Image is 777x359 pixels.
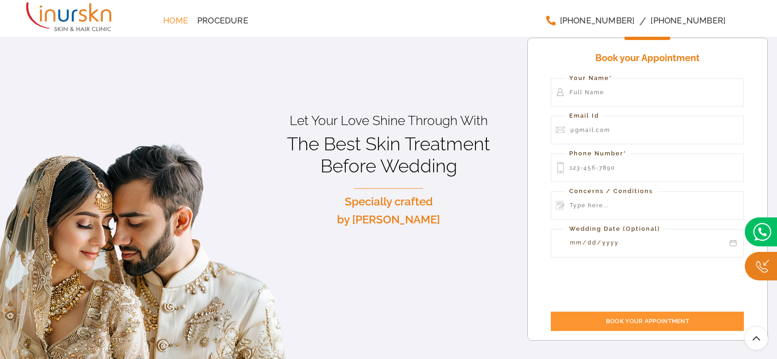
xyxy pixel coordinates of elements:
[159,11,193,30] a: Home
[527,38,768,340] form: Contact form
[646,11,730,30] a: [PHONE_NUMBER]
[551,116,744,144] input: @gmail.com
[551,78,744,107] input: Full Name
[745,217,777,246] img: bridal.png
[651,17,726,25] span: [PHONE_NUMBER]
[541,11,639,30] a: [PHONE_NUMBER]
[266,133,511,177] h1: The Best Skin Treatment Before Wedding
[565,149,631,159] label: Phone Number*
[565,224,665,234] label: Wedding Date (Optional)
[560,17,635,25] span: [PHONE_NUMBER]
[551,312,744,331] input: Book your Appointment
[551,49,744,69] h4: Book your Appointment
[266,193,511,228] p: Specially crafted by [PERSON_NAME]
[565,74,617,83] label: Your Name*
[745,327,768,350] a: Scroll To Top
[551,191,744,220] input: Type here...
[197,17,248,25] span: Procedure
[565,187,657,196] label: Concerns / Conditions
[745,252,777,281] img: Callc.png
[565,111,604,121] label: Email Id
[551,154,744,182] input: 123-456-7890
[266,113,511,129] p: Let Your Love Shine Through With
[551,267,691,302] iframe: reCAPTCHA
[193,11,253,30] a: Procedure
[163,17,188,25] span: Home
